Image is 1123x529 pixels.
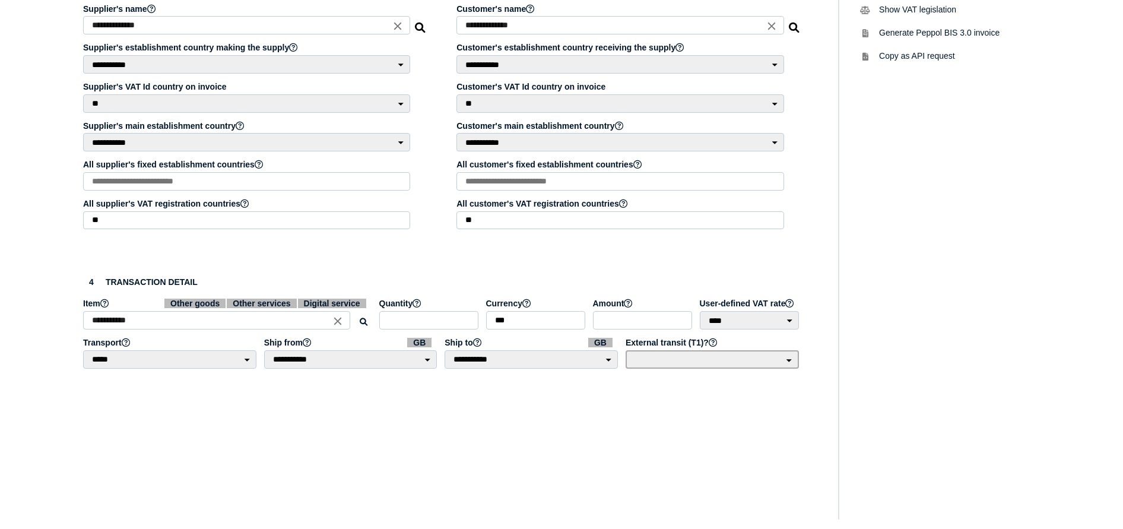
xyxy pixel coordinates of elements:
label: All supplier's VAT registration countries [83,199,412,208]
label: All customer's fixed establishment countries [456,160,785,169]
label: Item [83,299,373,308]
label: Transport [83,338,258,347]
label: Quantity [379,299,480,308]
span: GB [588,338,613,347]
section: Define the item, and answer additional questions [71,262,813,388]
div: 4 [83,274,100,290]
label: Customer's VAT Id country on invoice [456,82,785,91]
label: Supplier's name [83,4,412,14]
label: Ship to [445,338,620,347]
span: Other services [227,299,296,308]
label: External transit (T1)? [626,338,801,347]
h3: Transaction detail [83,274,801,290]
i: Close [765,20,778,33]
label: Customer's name [456,4,785,14]
span: Digital service [298,299,366,308]
i: Search for a dummy customer [789,19,801,28]
span: Other goods [164,299,226,308]
i: Search for a dummy seller [415,19,427,28]
label: Ship from [264,338,439,347]
i: Close [331,315,344,328]
label: Customer's main establishment country [456,121,785,131]
i: Close [391,20,404,33]
label: Supplier's VAT Id country on invoice [83,82,412,91]
label: Customer's establishment country receiving the supply [456,43,785,52]
label: Supplier's main establishment country [83,121,412,131]
label: Supplier's establishment country making the supply [83,43,412,52]
span: GB [407,338,432,347]
label: Currency [486,299,587,308]
button: Search for an item by HS code or use natural language description [354,312,373,332]
label: All supplier's fixed establishment countries [83,160,412,169]
label: Amount [593,299,694,308]
label: All customer's VAT registration countries [456,199,785,208]
label: User-defined VAT rate [700,299,801,308]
